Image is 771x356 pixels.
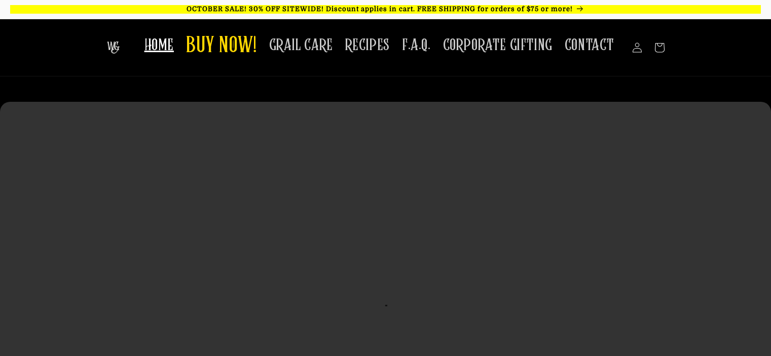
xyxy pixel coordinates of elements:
span: HOME [144,35,174,55]
p: OCTOBER SALE! 30% OFF SITEWIDE! Discount applies in cart. FREE SHIPPING for orders of $75 or more! [10,5,761,14]
img: The Whiskey Grail [107,42,120,54]
a: HOME [138,29,180,61]
a: RECIPES [339,29,396,61]
a: F.A.Q. [396,29,437,61]
a: CORPORATE GIFTING [437,29,559,61]
a: BUY NOW! [180,26,263,66]
span: RECIPES [345,35,390,55]
span: GRAIL CARE [269,35,333,55]
span: CONTACT [565,35,614,55]
span: F.A.Q. [402,35,431,55]
span: CORPORATE GIFTING [443,35,553,55]
a: CONTACT [559,29,620,61]
a: GRAIL CARE [263,29,339,61]
span: BUY NOW! [186,32,257,60]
